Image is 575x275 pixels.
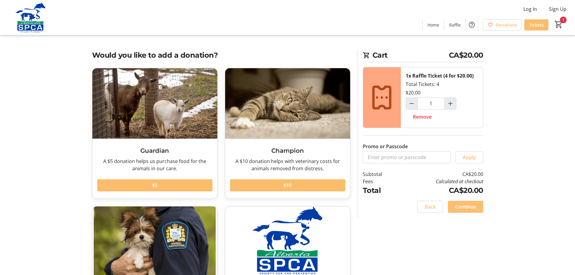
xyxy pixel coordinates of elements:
[363,185,398,196] td: Total
[455,203,476,210] span: Continue
[423,19,444,30] a: Home
[97,179,212,191] button: $5
[406,98,417,109] button: Decrement by one
[97,158,212,172] div: A $5 donation helps us purchase food for the animals in our care.
[553,19,564,30] button: Cart
[449,22,461,28] span: Raffle
[152,182,158,189] span: $5
[283,182,292,189] span: $10
[549,5,567,13] span: Sign Up
[363,178,398,185] td: Fees
[413,113,432,120] span: Remove
[230,158,345,172] div: A $10 donation helps with veterinary costs for animals removed from distress.
[417,201,443,213] button: Back
[363,171,398,178] td: Subtotal
[363,50,483,62] h2: Cart
[483,19,522,30] a: Donations
[4,2,57,33] img: Alberta SPCA's Logo
[401,67,483,128] div: Total Tickets: 4
[496,22,517,28] span: Donations
[444,19,465,30] a: Raffle
[406,72,474,79] div: 1x Raffle Ticket (4 for $20.00)
[230,146,345,155] h3: Champion
[398,178,483,185] td: Calculated at checkout
[363,143,408,150] label: Promo or Passcode
[230,179,345,191] button: $10
[466,19,478,31] button: Help
[398,185,483,196] td: CA$20.00
[427,22,439,28] span: Home
[449,50,483,61] span: CA$20.00
[523,5,537,13] span: Log In
[524,19,548,30] a: Tickets
[455,151,483,163] button: Apply
[519,4,542,14] button: Log In
[406,89,420,96] div: $20.00
[97,146,212,155] h3: Guardian
[406,111,439,123] button: Remove
[417,98,445,110] input: Raffle Ticket (4 for $20.00) Quantity
[92,50,350,61] h2: Would you like to add a donation?
[445,98,456,109] button: Increment by one
[363,151,451,163] input: Enter promo or passcode
[529,22,544,28] span: Tickets
[92,68,217,139] img: Guardian
[463,154,476,161] span: Apply
[225,68,350,139] img: Champion
[425,203,436,210] span: Back
[448,201,483,213] button: Continue
[544,4,571,14] button: Sign Up
[398,171,483,178] td: CA$20.00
